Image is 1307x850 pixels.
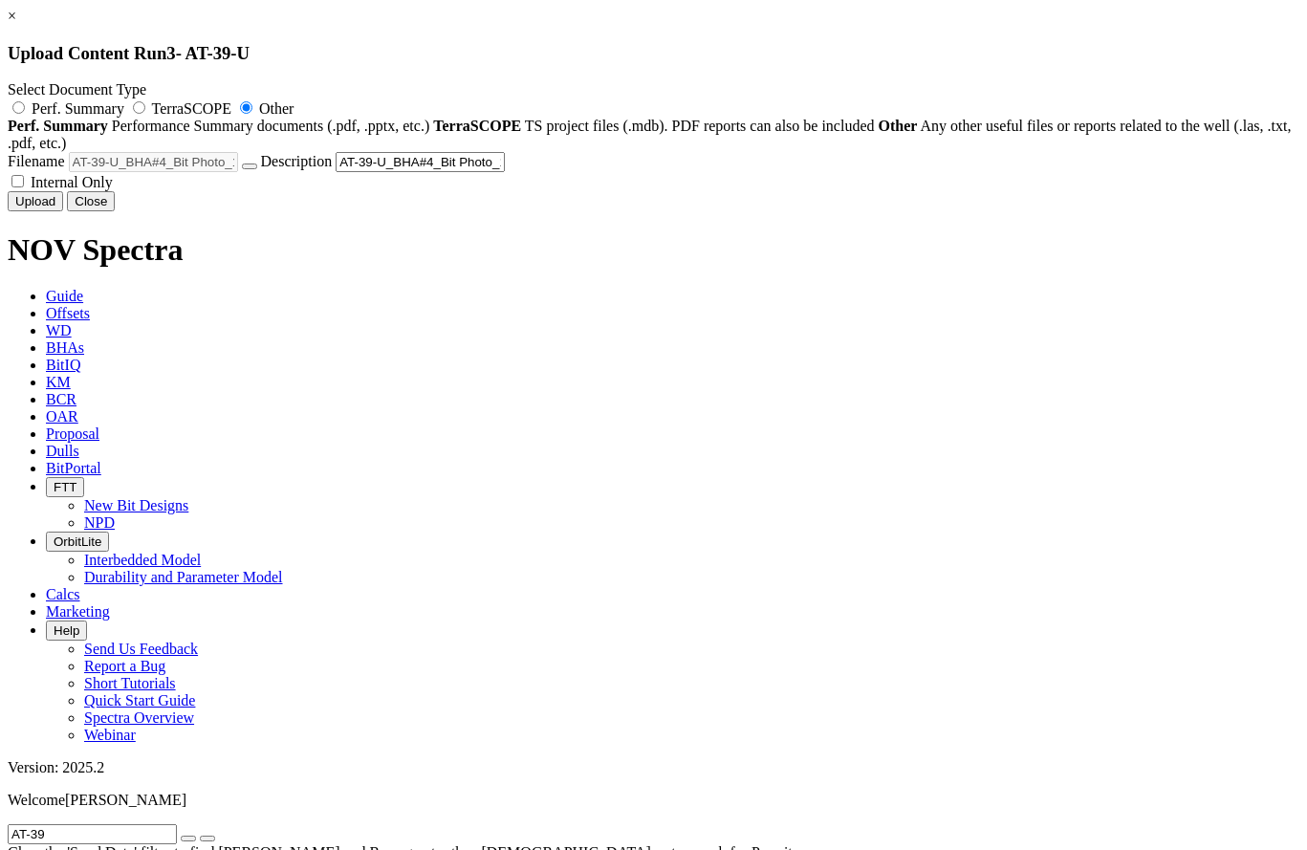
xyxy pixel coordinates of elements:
[54,534,101,549] span: OrbitLite
[54,480,76,494] span: FTT
[46,408,78,425] span: OAR
[8,792,1299,809] p: Welcome
[12,101,25,114] input: Perf. Summary
[8,81,146,98] span: Select Document Type
[240,101,252,114] input: Other
[8,759,1299,776] div: Version: 2025.2
[879,118,918,134] strong: Other
[8,43,129,63] span: Upload Content
[46,322,72,338] span: WD
[46,357,80,373] span: BitIQ
[84,709,194,726] a: Spectra Overview
[46,586,80,602] span: Calcs
[31,174,113,190] span: Internal Only
[259,100,294,117] span: Other
[84,497,188,513] a: New Bit Designs
[46,425,99,442] span: Proposal
[84,514,115,531] a: NPD
[525,118,875,134] span: TS project files (.mdb). PDF reports can also be included
[46,305,90,321] span: Offsets
[46,339,84,356] span: BHAs
[32,100,124,117] span: Perf. Summary
[8,118,1291,151] span: Any other useful files or reports related to the well (.las, .txt, .pdf, etc.)
[67,191,115,211] button: Close
[112,118,429,134] span: Performance Summary documents (.pdf, .pptx, etc.)
[84,692,195,708] a: Quick Start Guide
[46,374,71,390] span: KM
[133,101,145,114] input: TerraSCOPE
[8,824,177,844] input: Search
[8,118,108,134] strong: Perf. Summary
[84,675,176,691] a: Short Tutorials
[46,460,101,476] span: BitPortal
[433,118,521,134] strong: TerraSCOPE
[46,603,110,620] span: Marketing
[166,43,175,63] span: 3
[8,153,65,169] span: Filename
[46,391,76,407] span: BCR
[134,43,182,63] span: Run -
[11,175,24,187] input: Internal Only
[152,100,231,117] span: TerraSCOPE
[84,727,136,743] a: Webinar
[8,191,63,211] button: Upload
[46,443,79,459] span: Dulls
[84,552,201,568] a: Interbedded Model
[185,43,251,63] span: AT-39-U
[8,8,16,24] a: ×
[84,569,283,585] a: Durability and Parameter Model
[84,641,198,657] a: Send Us Feedback
[84,658,165,674] a: Report a Bug
[46,288,83,304] span: Guide
[261,153,333,169] span: Description
[65,792,186,808] span: [PERSON_NAME]
[8,232,1299,268] h1: NOV Spectra
[54,623,79,638] span: Help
